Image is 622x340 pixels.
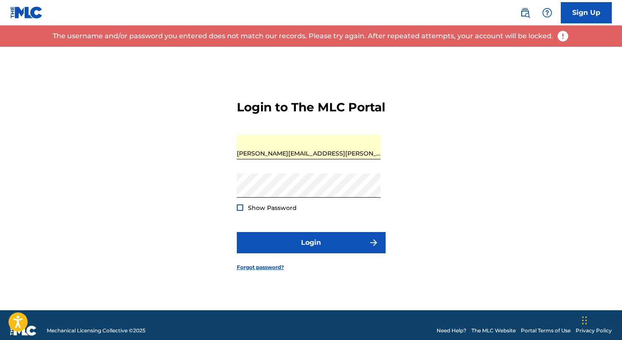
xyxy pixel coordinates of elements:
a: Sign Up [561,2,612,23]
img: error [557,30,569,42]
a: Privacy Policy [576,327,612,334]
span: Show Password [248,204,297,212]
a: Public Search [517,4,534,21]
img: f7272a7cc735f4ea7f67.svg [369,238,379,248]
iframe: Chat Widget [579,299,622,340]
p: The username and/or password you entered does not match our records. Please try again. After repe... [53,31,553,41]
div: Help [539,4,556,21]
a: Forgot password? [237,263,284,271]
h3: Login to The MLC Portal [237,100,385,115]
a: The MLC Website [471,327,516,334]
a: Need Help? [437,327,466,334]
img: help [542,8,552,18]
span: Mechanical Licensing Collective © 2025 [47,327,145,334]
button: Login [237,232,386,253]
img: search [520,8,530,18]
div: Drag [582,308,587,333]
img: logo [10,326,37,336]
img: MLC Logo [10,6,43,19]
a: Portal Terms of Use [521,327,571,334]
